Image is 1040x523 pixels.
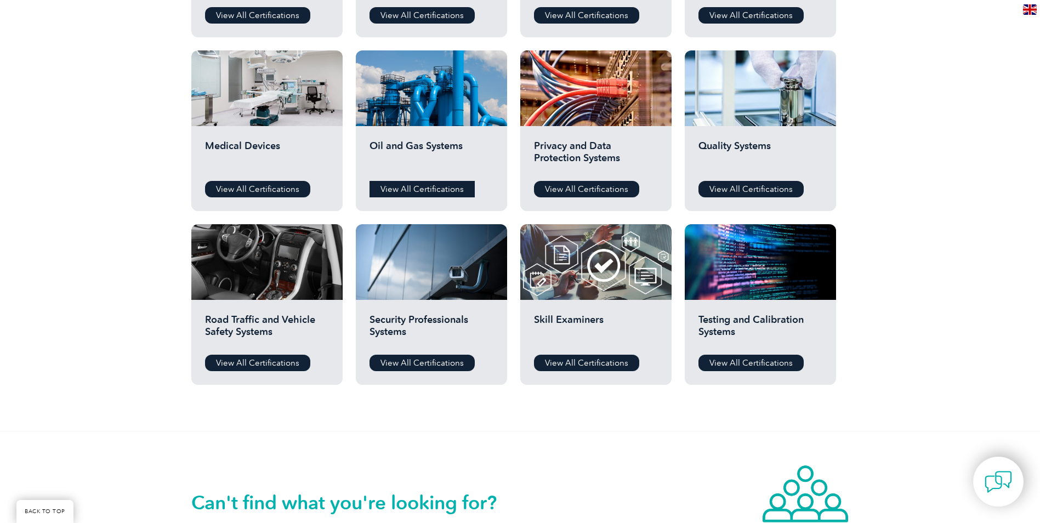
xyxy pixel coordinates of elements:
a: View All Certifications [205,7,310,24]
a: View All Certifications [370,7,475,24]
a: BACK TO TOP [16,500,73,523]
h2: Security Professionals Systems [370,314,493,346]
img: contact-chat.png [985,468,1012,496]
h2: Testing and Calibration Systems [698,314,822,346]
a: View All Certifications [698,355,804,371]
a: View All Certifications [534,181,639,197]
h2: Road Traffic and Vehicle Safety Systems [205,314,329,346]
h2: Quality Systems [698,140,822,173]
a: View All Certifications [698,181,804,197]
a: View All Certifications [205,181,310,197]
a: View All Certifications [205,355,310,371]
h2: Skill Examiners [534,314,658,346]
a: View All Certifications [534,7,639,24]
a: View All Certifications [370,181,475,197]
a: View All Certifications [370,355,475,371]
h2: Can't find what you're looking for? [191,494,520,511]
a: View All Certifications [534,355,639,371]
h2: Oil and Gas Systems [370,140,493,173]
h2: Privacy and Data Protection Systems [534,140,658,173]
a: View All Certifications [698,7,804,24]
h2: Medical Devices [205,140,329,173]
img: en [1023,4,1037,15]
